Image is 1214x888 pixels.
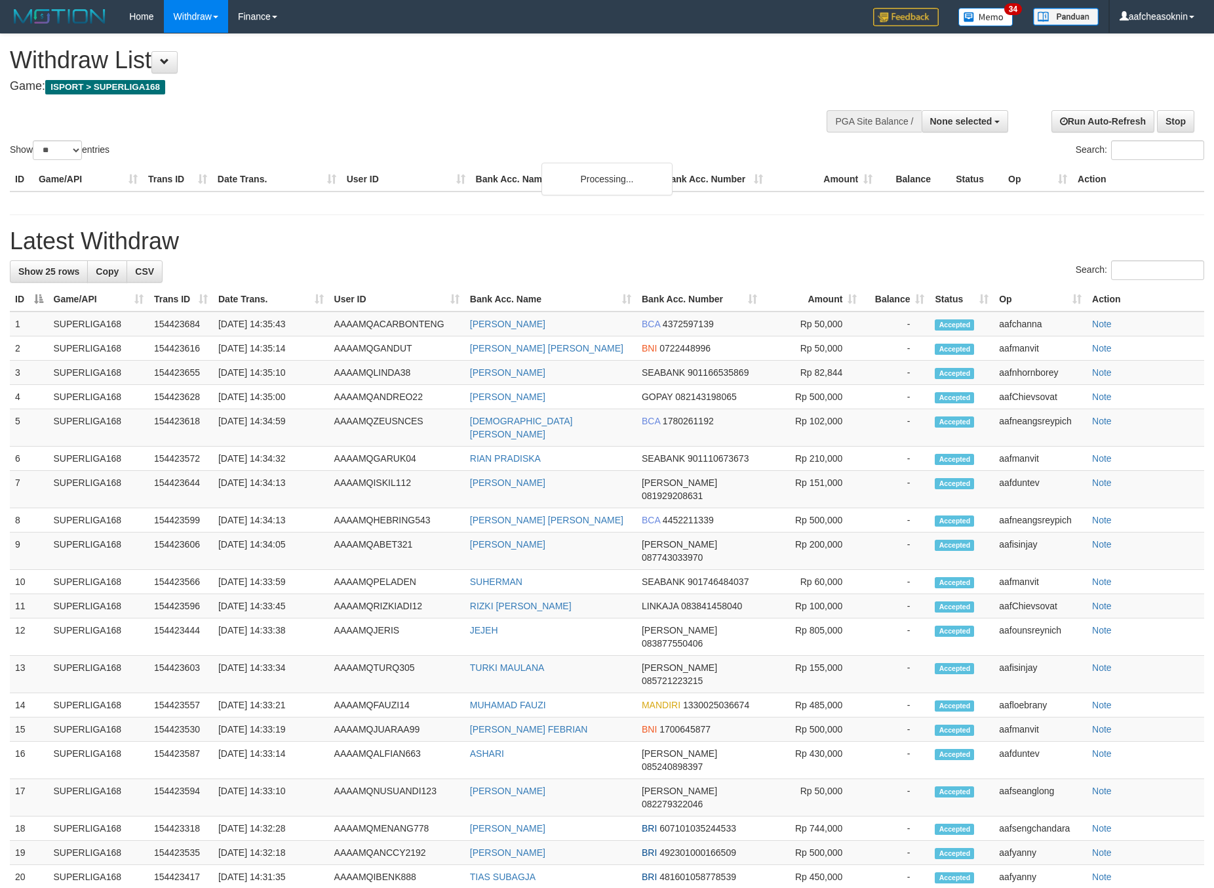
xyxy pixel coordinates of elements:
[49,570,149,594] td: SUPERLIGA168
[541,163,673,195] div: Processing...
[935,344,974,355] span: Accepted
[1092,601,1112,611] a: Note
[642,662,717,673] span: [PERSON_NAME]
[935,368,974,379] span: Accepted
[762,570,863,594] td: Rp 60,000
[994,385,1087,409] td: aafChievsovat
[49,533,149,570] td: SUPERLIGA168
[329,817,465,841] td: AAAAMQMENANG778
[994,779,1087,817] td: aafseanglong
[1051,110,1154,132] a: Run Auto-Refresh
[935,416,974,428] span: Accepted
[659,847,736,858] span: Copy 492301000166509 to clipboard
[1092,392,1112,402] a: Note
[762,594,863,618] td: Rp 100,000
[149,779,213,817] td: 154423594
[10,742,49,779] td: 16
[49,717,149,742] td: SUPERLIGA168
[922,110,1009,132] button: None selected
[10,817,49,841] td: 18
[642,367,685,378] span: SEABANK
[994,447,1087,471] td: aafmanvit
[1092,416,1112,426] a: Note
[762,742,863,779] td: Rp 430,000
[1092,872,1112,882] a: Note
[213,717,329,742] td: [DATE] 14:33:19
[213,287,329,312] th: Date Trans.: activate to sort column ascending
[935,824,974,835] span: Accepted
[213,361,329,385] td: [DATE] 14:35:10
[1092,477,1112,488] a: Note
[213,817,329,841] td: [DATE] 14:32:28
[49,817,149,841] td: SUPERLIGA168
[862,508,930,533] td: -
[1092,786,1112,796] a: Note
[1076,140,1204,160] label: Search:
[862,336,930,361] td: -
[213,693,329,717] td: [DATE] 14:33:21
[994,471,1087,508] td: aafduntev
[329,594,465,618] td: AAAAMQRIZKIADI12
[1092,453,1112,464] a: Note
[642,552,703,563] span: Copy 087743033970 to clipboard
[213,508,329,533] td: [DATE] 14:34:13
[329,717,465,742] td: AAAAMQJUARAA99
[49,336,149,361] td: SUPERLIGA168
[935,515,974,527] span: Accepted
[10,385,49,409] td: 4
[642,319,660,329] span: BCA
[149,618,213,656] td: 154423444
[683,700,749,710] span: Copy 1330025036674 to clipboard
[470,662,545,673] a: TURKI MAULANA
[329,533,465,570] td: AAAAMQABET321
[213,841,329,865] td: [DATE] 14:32:18
[681,601,742,611] span: Copy 083841458040 to clipboard
[149,312,213,336] td: 154423684
[642,392,673,402] span: GOPAY
[1092,343,1112,353] a: Note
[762,287,863,312] th: Amount: activate to sort column ascending
[642,343,657,353] span: BNI
[135,266,154,277] span: CSV
[994,570,1087,594] td: aafmanvit
[642,847,657,858] span: BRI
[1092,625,1112,636] a: Note
[994,409,1087,447] td: aafneangsreypich
[1092,662,1112,673] a: Note
[862,717,930,742] td: -
[18,266,79,277] span: Show 25 rows
[213,385,329,409] td: [DATE] 14:35:00
[49,471,149,508] td: SUPERLIGA168
[10,336,49,361] td: 2
[10,693,49,717] td: 14
[935,319,974,331] span: Accepted
[994,693,1087,717] td: aafloebrany
[762,618,863,656] td: Rp 805,000
[994,742,1087,779] td: aafduntev
[762,717,863,742] td: Rp 500,000
[862,618,930,656] td: -
[149,594,213,618] td: 154423596
[1003,167,1072,192] th: Op
[470,625,498,636] a: JEJEH
[149,693,213,717] td: 154423557
[329,570,465,594] td: AAAAMQPELADEN
[1092,319,1112,329] a: Note
[1111,260,1204,280] input: Search:
[958,8,1013,26] img: Button%20Memo.svg
[10,287,49,312] th: ID: activate to sort column descending
[994,717,1087,742] td: aafmanvit
[994,656,1087,693] td: aafisinjay
[636,287,762,312] th: Bank Acc. Number: activate to sort column ascending
[149,447,213,471] td: 154423572
[762,336,863,361] td: Rp 50,000
[470,872,536,882] a: TIAS SUBAGJA
[470,576,522,587] a: SUHERMAN
[659,343,711,353] span: Copy 0722448996 to clipboard
[862,385,930,409] td: -
[688,367,749,378] span: Copy 901166535869 to clipboard
[663,515,714,525] span: Copy 4452211339 to clipboard
[659,167,768,192] th: Bank Acc. Number
[470,601,572,611] a: RIZKI [PERSON_NAME]
[49,841,149,865] td: SUPERLIGA168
